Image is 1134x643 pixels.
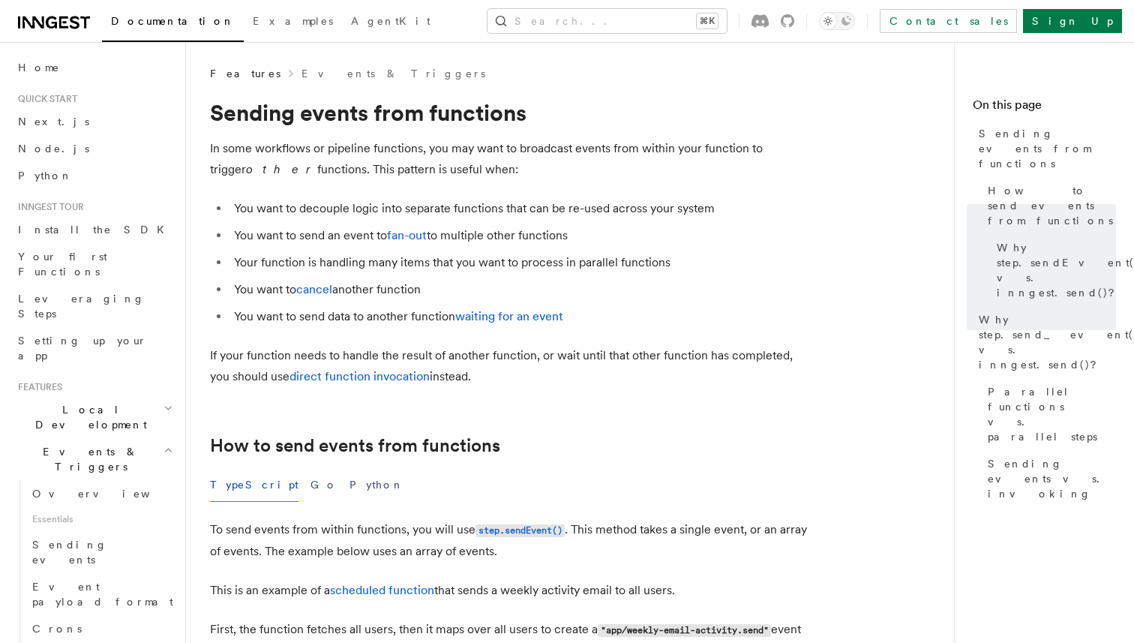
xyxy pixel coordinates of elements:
[229,306,810,327] li: You want to send data to another function
[12,438,176,480] button: Events & Triggers
[982,378,1116,450] a: Parallel functions vs. parallel steps
[229,252,810,273] li: Your function is handling many items that you want to process in parallel functions
[12,243,176,285] a: Your first Functions
[973,120,1116,177] a: Sending events from functions
[26,573,176,615] a: Event payload format
[18,293,145,320] span: Leveraging Steps
[12,327,176,369] a: Setting up your app
[487,9,727,33] button: Search...⌘K
[982,450,1116,507] a: Sending events vs. invoking
[253,15,333,27] span: Examples
[349,468,404,502] button: Python
[26,615,176,642] a: Crons
[12,381,62,393] span: Features
[210,580,810,601] p: This is an example of a that sends a weekly activity email to all users.
[26,507,176,531] span: Essentials
[979,126,1116,171] span: Sending events from functions
[32,539,107,566] span: Sending events
[988,384,1116,444] span: Parallel functions vs. parallel steps
[210,138,810,180] p: In some workflows or pipeline functions, you may want to broadcast events from within your functi...
[982,177,1116,234] a: How to send events from functions
[1023,9,1122,33] a: Sign Up
[210,519,810,562] p: To send events from within functions, you will use . This method takes a single event, or an arra...
[229,279,810,300] li: You want to another function
[12,285,176,327] a: Leveraging Steps
[880,9,1017,33] a: Contact sales
[210,468,298,502] button: TypeScript
[210,66,280,81] span: Features
[475,522,565,536] a: step.sendEvent()
[246,162,317,176] em: other
[819,12,855,30] button: Toggle dark mode
[32,488,187,500] span: Overview
[18,170,73,182] span: Python
[18,60,60,75] span: Home
[229,225,810,246] li: You want to send an event to to multiple other functions
[342,5,439,41] a: AgentKit
[296,282,332,296] a: cancel
[973,306,1116,378] a: Why step.send_event() vs. inngest.send()?
[32,623,82,635] span: Crons
[102,5,244,42] a: Documentation
[18,143,89,155] span: Node.js
[455,309,563,323] a: waiting for an event
[12,108,176,135] a: Next.js
[988,456,1116,501] span: Sending events vs. invoking
[18,335,147,362] span: Setting up your app
[598,624,771,637] code: "app/weekly-email-activity.send"
[244,5,342,41] a: Examples
[210,99,810,126] h1: Sending events from functions
[12,54,176,81] a: Home
[210,435,500,456] a: How to send events from functions
[26,480,176,507] a: Overview
[387,228,427,242] a: fan-out
[351,15,430,27] span: AgentKit
[111,15,235,27] span: Documentation
[18,224,173,236] span: Install the SDK
[229,198,810,219] li: You want to decouple logic into separate functions that can be re-used across your system
[289,369,430,383] a: direct function invocation
[697,14,718,29] kbd: ⌘K
[18,116,89,128] span: Next.js
[991,234,1116,306] a: Why step.sendEvent() vs. inngest.send()?
[32,581,173,608] span: Event payload format
[988,183,1116,228] span: How to send events from functions
[12,402,163,432] span: Local Development
[26,531,176,573] a: Sending events
[973,96,1116,120] h4: On this page
[12,216,176,243] a: Install the SDK
[301,66,485,81] a: Events & Triggers
[330,583,434,597] a: scheduled function
[12,201,84,213] span: Inngest tour
[12,396,176,438] button: Local Development
[12,444,163,474] span: Events & Triggers
[12,162,176,189] a: Python
[310,468,337,502] button: Go
[475,524,565,537] code: step.sendEvent()
[12,135,176,162] a: Node.js
[18,251,107,278] span: Your first Functions
[210,345,810,387] p: If your function needs to handle the result of another function, or wait until that other functio...
[12,93,77,105] span: Quick start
